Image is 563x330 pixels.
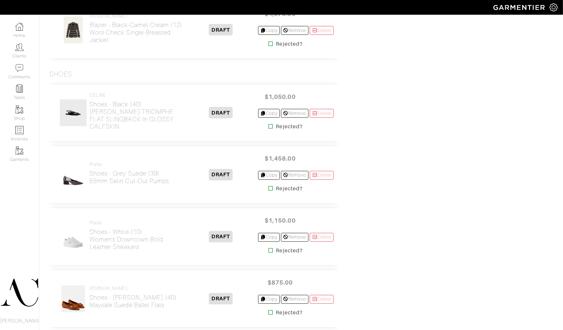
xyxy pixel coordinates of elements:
[310,109,334,118] a: Delete
[276,123,303,131] strong: Rejected?
[90,228,184,251] h2: Shoes - White (10) Women's Downtown Bold Leather Sneakers
[281,109,308,118] a: Remove
[15,64,24,72] img: comment-icon-a0a6a9ef722e966f86d9cbdc48e553b5cf19dbc54f86b18d962a5391bc8f6eb6.png
[310,26,334,35] a: Delete
[59,99,87,127] img: 49mvySqQddmnsBP4x22qsV7e
[258,295,280,304] a: Copy
[310,171,334,180] a: Delete
[15,126,24,134] img: orders-icon-0abe47150d42831381b5fb84f609e132dff9fe21cb692f30cb5eec754e2cba89.png
[310,295,334,304] a: Delete
[281,26,308,35] a: Remove
[63,161,83,189] img: qWE3UAw4xNKiKn3GyoqQmkj4
[258,233,280,242] a: Copy
[49,70,72,78] h3: Shoes
[63,16,83,44] img: 8BRktpDPrntZy742T3qeXGuo
[209,169,233,181] span: DRAFT
[490,2,550,13] img: garmentier-logo-header-white-b43fb05a5012e4ada735d5af1a66efaba907eab6374d6393d1fbf88cb4ef424d.png
[258,171,280,180] a: Copy
[261,214,300,228] span: $1,150.00
[209,24,233,36] span: DRAFT
[276,185,303,193] strong: Rejected?
[90,101,184,131] h2: Shoes - Black (40) [PERSON_NAME] TRIOMPHE FLAT SLINGBACK in GLOSSY CALFSKIN
[90,170,169,185] h2: Shoes - Grey Suede (39) 55mm satin cut-out pumps
[261,90,300,104] span: $1,050.00
[209,231,233,243] span: DRAFT
[261,276,300,290] span: $875.00
[90,294,177,309] h2: Shoes - [PERSON_NAME] (40) Maysale suede ballet flats
[90,162,169,185] a: Prada Shoes - Grey Suede (39)55mm satin cut-out pumps
[276,309,303,317] strong: Rejected?
[276,40,303,48] strong: Rejected?
[90,220,184,226] h4: Prada
[15,43,24,51] img: clients-icon-6bae9207a08558b7cb47a8932f037763ab4055f8c8b6bfacd5dc20c3e0201464.png
[90,162,169,167] h4: Prada
[90,220,184,251] a: Prada Shoes - White (10)Women's Downtown Bold Leather Sneakers
[61,285,86,313] img: 1GzdWP2Ev54UQ6Qavee3hYCQ
[281,233,308,242] a: Remove
[550,3,558,11] img: gear-icon-white-bd11855cb880d31180b6d7d6211b90ccbf57a29d726f0c71d8c61bd08dd39cc2.png
[209,293,233,305] span: DRAFT
[90,21,184,44] h2: Blazer - Black-Camel-Cream (12) Wool Check Single-Breasted Jacket
[15,85,24,93] img: reminder-icon-8004d30b9f0a5d33ae49ab947aed9ed385cf756f9e5892f1edd6e32f2345188e.png
[90,13,184,44] a: [PERSON_NAME] Blazer - Black-Camel-Cream (12)Wool Check Single-Breasted Jacket
[261,152,300,166] span: $1,458.00
[281,295,308,304] a: Remove
[209,107,233,118] span: DRAFT
[281,171,308,180] a: Remove
[90,13,184,19] h4: [PERSON_NAME]
[90,286,177,309] a: [PERSON_NAME] Shoes - [PERSON_NAME] (40)Maysale suede ballet flats
[15,105,24,114] img: garments-icon-b7da505a4dc4fd61783c78ac3ca0ef83fa9d6f193b1c9dc38574b1d14d53ca28.png
[15,147,24,155] img: garments-icon-b7da505a4dc4fd61783c78ac3ca0ef83fa9d6f193b1c9dc38574b1d14d53ca28.png
[276,247,303,255] strong: Rejected?
[90,92,184,131] a: CELINE Shoes - Black (40)[PERSON_NAME] TRIOMPHE FLAT SLINGBACK in GLOSSY CALFSKIN
[90,92,184,98] h4: CELINE
[62,223,84,251] img: E5bzTPNa39GaBK9ahDKRqvRb
[310,233,334,242] a: Delete
[258,109,280,118] a: Copy
[258,26,280,35] a: Copy
[90,286,177,291] h4: [PERSON_NAME]
[15,23,24,31] img: dashboard-icon-dbcd8f5a0b271acd01030246c82b418ddd0df26cd7fceb0bd07c9910d44c42f6.png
